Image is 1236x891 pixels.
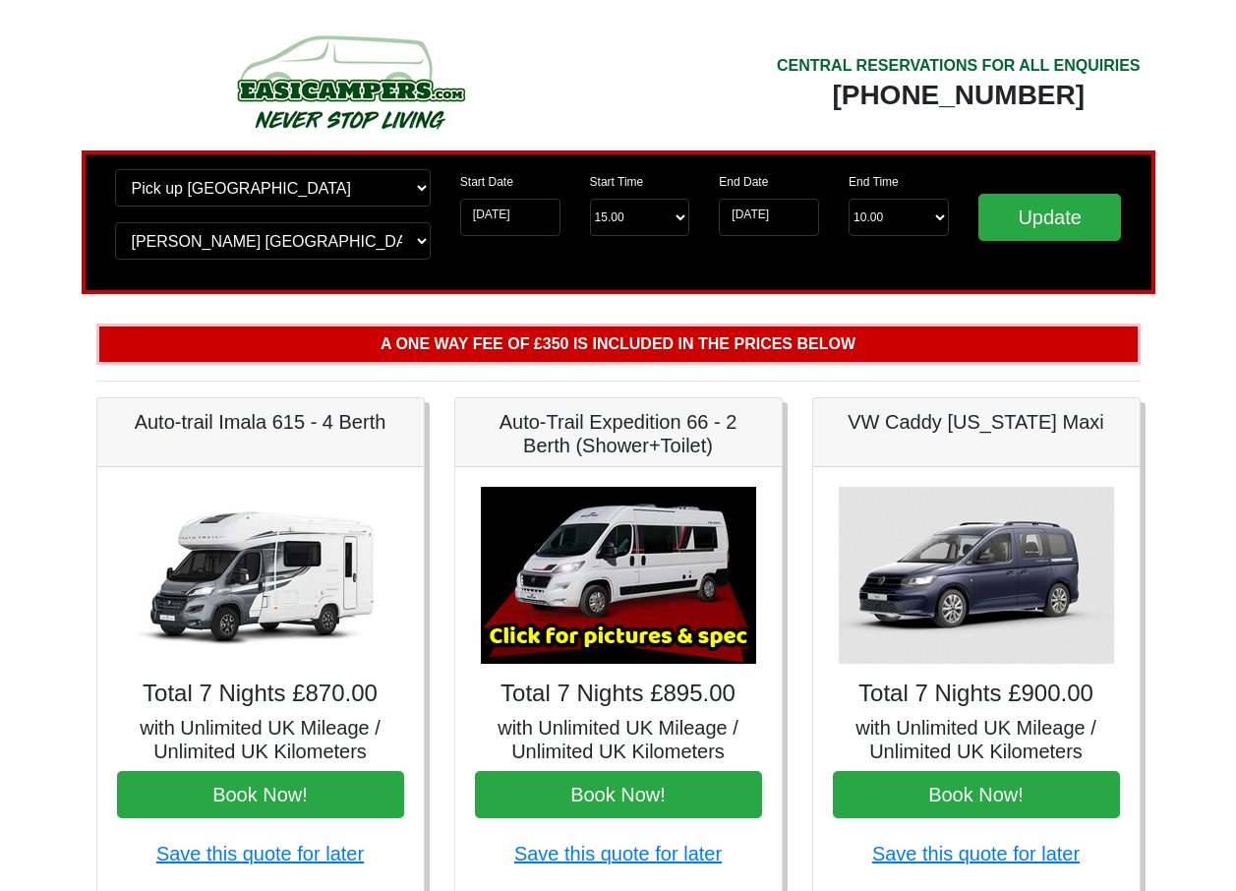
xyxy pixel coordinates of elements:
[978,194,1122,241] input: Update
[833,680,1120,708] h4: Total 7 Nights £900.00
[872,843,1080,864] a: Save this quote for later
[460,199,560,236] input: Start Date
[777,54,1141,78] div: CENTRAL RESERVATIONS FOR ALL ENQUIRIES
[475,771,762,818] button: Book Now!
[156,843,364,864] a: Save this quote for later
[475,716,762,763] h5: with Unlimited UK Mileage / Unlimited UK Kilometers
[719,173,768,191] label: End Date
[590,173,644,191] label: Start Time
[849,173,899,191] label: End Time
[475,410,762,457] h5: Auto-Trail Expedition 66 - 2 Berth (Shower+Toilet)
[833,771,1120,818] button: Book Now!
[514,843,722,864] a: Save this quote for later
[381,335,855,352] b: A One Way Fee of £350 is included in the prices below
[460,173,513,191] label: Start Date
[117,410,404,434] h5: Auto-trail Imala 615 - 4 Berth
[833,716,1120,763] h5: with Unlimited UK Mileage / Unlimited UK Kilometers
[117,771,404,818] button: Book Now!
[839,487,1114,664] img: VW Caddy California Maxi
[475,680,762,708] h4: Total 7 Nights £895.00
[163,28,537,136] img: campers-checkout-logo.png
[833,410,1120,434] h5: VW Caddy [US_STATE] Maxi
[719,199,819,236] input: Return Date
[123,487,398,664] img: Auto-trail Imala 615 - 4 Berth
[777,78,1141,113] div: [PHONE_NUMBER]
[117,680,404,708] h4: Total 7 Nights £870.00
[481,487,756,664] img: Auto-Trail Expedition 66 - 2 Berth (Shower+Toilet)
[117,716,404,763] h5: with Unlimited UK Mileage / Unlimited UK Kilometers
